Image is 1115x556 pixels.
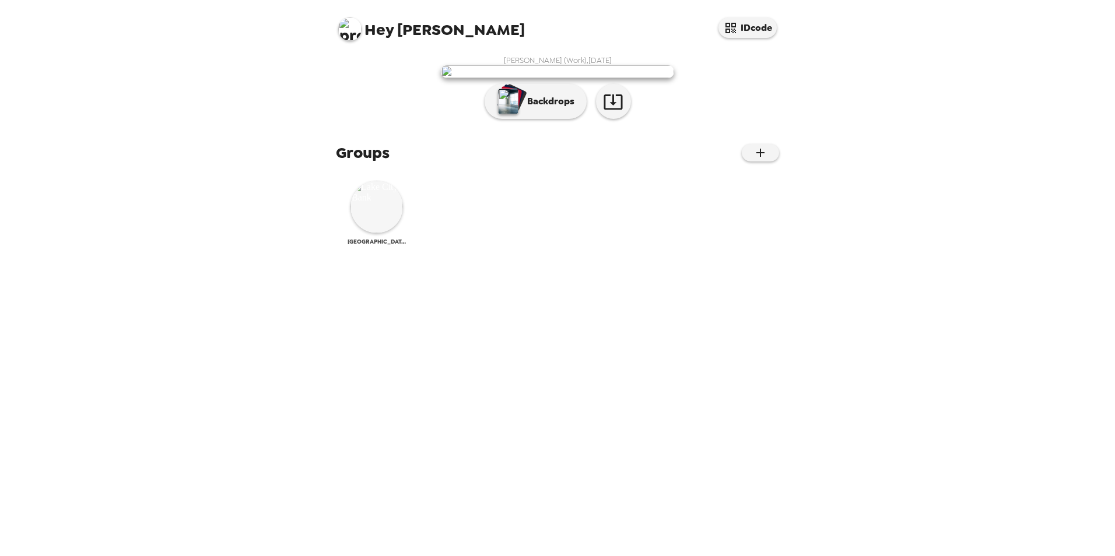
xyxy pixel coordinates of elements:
[350,181,403,233] img: Lake City Bank
[348,238,406,245] span: [GEOGRAPHIC_DATA]
[718,17,777,38] button: IDcode
[504,55,612,65] span: [PERSON_NAME] (Work) , [DATE]
[338,12,525,38] span: [PERSON_NAME]
[364,19,394,40] span: Hey
[336,142,390,163] span: Groups
[485,84,587,119] button: Backdrops
[338,17,362,41] img: profile pic
[521,94,574,108] p: Backdrops
[441,65,674,78] img: user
